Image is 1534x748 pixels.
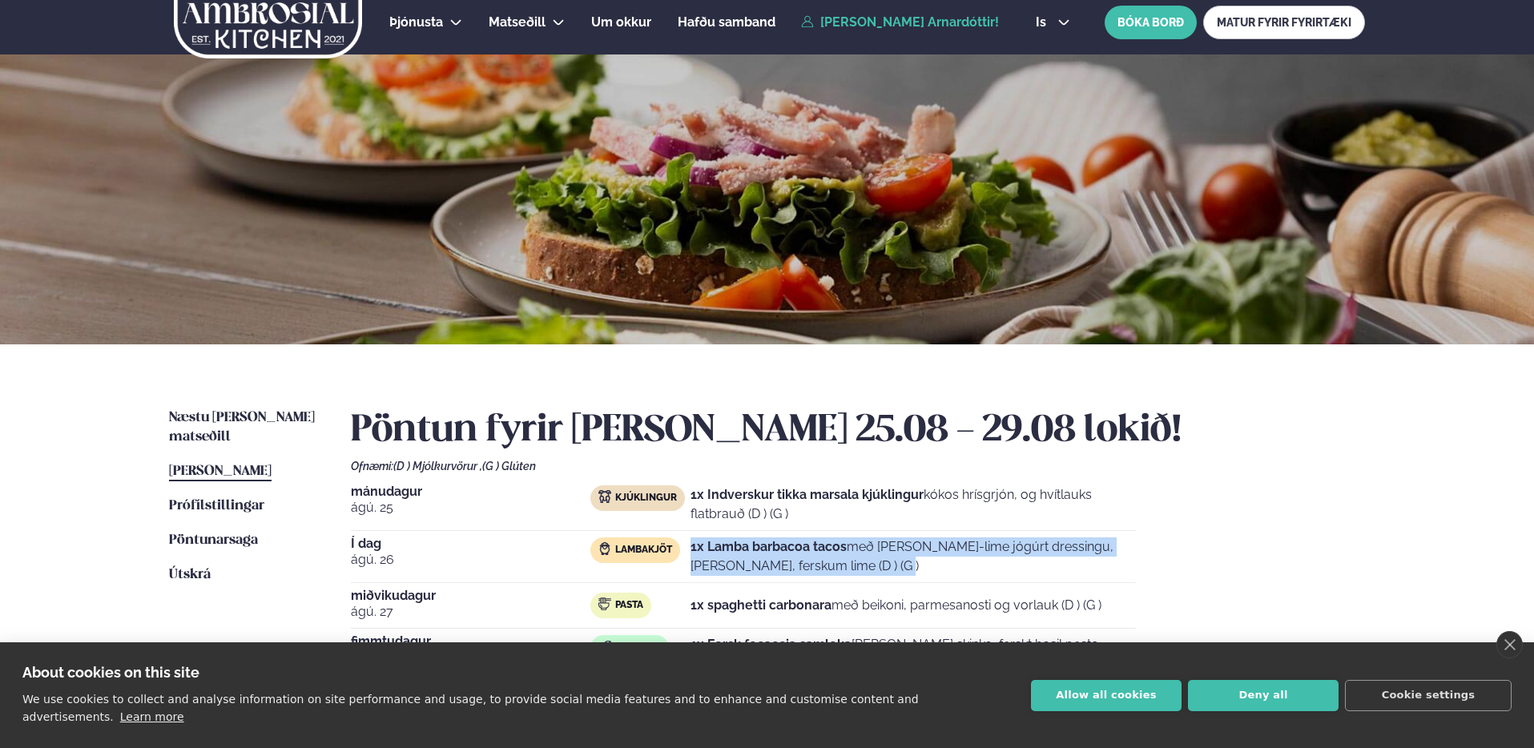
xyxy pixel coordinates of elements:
a: Um okkur [591,13,651,32]
span: (G ) Glúten [482,460,536,473]
span: Næstu [PERSON_NAME] matseðill [169,411,315,444]
a: Hafðu samband [678,13,775,32]
p: með beikoni, parmesanosti og vorlauk (D ) (G ) [691,596,1101,615]
a: MATUR FYRIR FYRIRTÆKI [1203,6,1365,39]
strong: 1x Fersk focaccia samloka [691,637,852,652]
span: Pasta [615,599,643,612]
span: ágú. 26 [351,550,590,569]
span: is [1036,16,1051,29]
h2: Pöntun fyrir [PERSON_NAME] 25.08 - 29.08 lokið! [351,408,1365,453]
a: Learn more [120,710,184,723]
span: Útskrá [169,568,211,581]
span: Pöntunarsaga [169,533,258,547]
strong: 1x spaghetti carbonara [691,597,831,613]
a: Næstu [PERSON_NAME] matseðill [169,408,319,447]
span: Prófílstillingar [169,499,264,513]
a: Pöntunarsaga [169,531,258,550]
a: Prófílstillingar [169,497,264,516]
img: pasta.svg [598,597,611,610]
img: chicken.svg [598,490,611,503]
strong: About cookies on this site [22,664,199,681]
button: Deny all [1188,680,1339,711]
span: ágú. 27 [351,602,590,621]
p: með [PERSON_NAME]-lime jógúrt dressingu, [PERSON_NAME], ferskum lime (D ) (G ) [691,537,1136,576]
p: kókos hrísgrjón, og hvítlauks flatbrauð (D ) (G ) [691,485,1136,524]
span: miðvikudagur [351,589,590,602]
img: Lamb.svg [598,542,611,555]
a: Matseðill [489,13,546,32]
a: [PERSON_NAME] [169,462,272,481]
a: Útskrá [169,565,211,585]
span: fimmtudagur [351,635,590,648]
span: Matseðill [489,14,546,30]
span: Kjúklingur [615,492,677,505]
span: Þjónusta [389,14,443,30]
button: BÓKA BORÐ [1105,6,1197,39]
span: mánudagur [351,485,590,498]
strong: 1x Indverskur tikka marsala kjúklingur [691,487,924,502]
p: [PERSON_NAME] skinka, ferskt basil pesto, rucola og beef tómatar (D ) (G ) [691,635,1136,674]
strong: 1x Lamba barbacoa tacos [691,539,847,554]
span: Um okkur [591,14,651,30]
span: (D ) Mjólkurvörur , [393,460,482,473]
button: Allow all cookies [1031,680,1182,711]
a: Þjónusta [389,13,443,32]
button: is [1023,16,1083,29]
span: Í dag [351,537,590,550]
span: [PERSON_NAME] [169,464,272,478]
span: ágú. 25 [351,498,590,517]
img: sandwich-new-16px.svg [598,641,611,652]
div: Ofnæmi: [351,460,1365,473]
a: [PERSON_NAME] Arnardóttir! [801,15,999,30]
span: Lambakjöt [615,544,672,557]
a: close [1496,631,1523,658]
button: Cookie settings [1345,680,1512,711]
p: We use cookies to collect and analyse information on site performance and usage, to provide socia... [22,693,919,723]
span: Hafðu samband [678,14,775,30]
